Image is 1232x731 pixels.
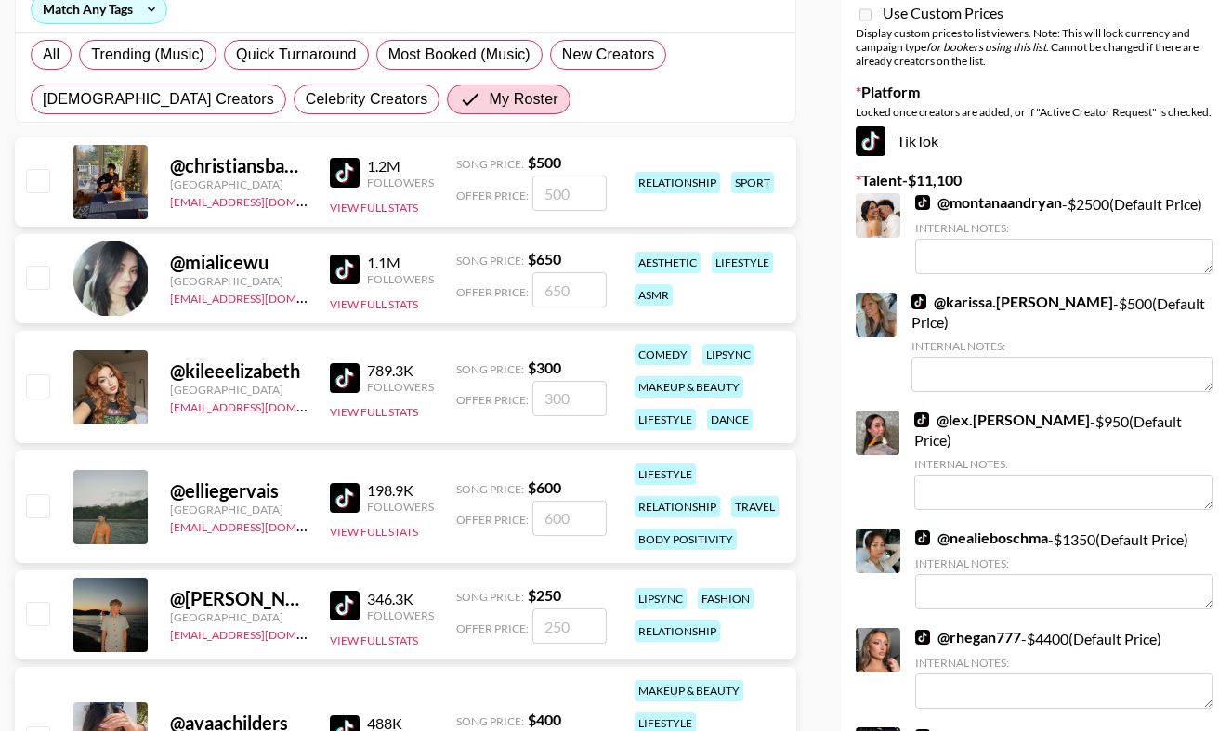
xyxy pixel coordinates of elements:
[367,608,434,622] div: Followers
[915,530,930,545] img: TikTok
[456,482,524,496] span: Song Price:
[915,193,1213,274] div: - $ 2500 (Default Price)
[43,44,59,66] span: All
[911,293,1113,311] a: @karissa.[PERSON_NAME]
[170,274,308,288] div: [GEOGRAPHIC_DATA]
[330,255,360,284] img: TikTok
[635,252,701,273] div: aesthetic
[170,359,308,383] div: @ kileeelizabeth
[635,620,720,642] div: relationship
[306,88,428,111] span: Celebrity Creators
[702,344,754,365] div: lipsync
[489,88,557,111] span: My Roster
[330,633,418,647] button: View Full Stats
[367,361,434,380] div: 789.3K
[367,590,434,608] div: 346.3K
[562,44,655,66] span: New Creators
[635,284,673,306] div: asmr
[883,4,1003,22] span: Use Custom Prices
[915,656,1213,670] div: Internal Notes:
[856,171,1217,189] label: Talent - $ 11,100
[532,272,607,307] input: 650
[712,252,773,273] div: lifestyle
[456,362,524,376] span: Song Price:
[635,529,737,550] div: body positivity
[456,621,529,635] span: Offer Price:
[367,157,434,176] div: 1.2M
[170,154,308,177] div: @ christiansbanned
[330,158,360,188] img: TikTok
[170,479,308,503] div: @ elliegervais
[170,587,308,610] div: @ [PERSON_NAME].taylor07
[915,193,1062,212] a: @montanaandryan
[915,556,1213,570] div: Internal Notes:
[731,496,779,517] div: travel
[367,254,434,272] div: 1.1M
[856,83,1217,101] label: Platform
[170,503,308,516] div: [GEOGRAPHIC_DATA]
[456,393,529,407] span: Offer Price:
[91,44,204,66] span: Trending (Music)
[367,481,434,500] div: 198.9K
[635,588,687,609] div: lipsync
[170,397,357,414] a: [EMAIL_ADDRESS][DOMAIN_NAME]
[456,590,524,604] span: Song Price:
[528,153,561,171] strong: $ 500
[911,294,926,309] img: TikTok
[388,44,531,66] span: Most Booked (Music)
[911,293,1213,392] div: - $ 500 (Default Price)
[856,105,1217,119] div: Locked once creators are added, or if "Active Creator Request" is checked.
[330,591,360,620] img: TikTok
[170,177,308,191] div: [GEOGRAPHIC_DATA]
[856,126,885,156] img: TikTok
[367,500,434,514] div: Followers
[170,288,357,306] a: [EMAIL_ADDRESS][DOMAIN_NAME]
[635,496,720,517] div: relationship
[635,172,720,193] div: relationship
[456,157,524,171] span: Song Price:
[532,501,607,536] input: 600
[170,610,308,624] div: [GEOGRAPHIC_DATA]
[915,195,930,210] img: TikTok
[532,381,607,416] input: 300
[528,250,561,268] strong: $ 650
[330,297,418,311] button: View Full Stats
[367,272,434,286] div: Followers
[856,26,1217,68] div: Display custom prices to list viewers. Note: This will lock currency and campaign type . Cannot b...
[911,339,1213,353] div: Internal Notes:
[528,586,561,604] strong: $ 250
[330,483,360,513] img: TikTok
[731,172,774,193] div: sport
[914,412,929,427] img: TikTok
[635,376,743,398] div: makeup & beauty
[926,40,1046,54] em: for bookers using this list
[456,189,529,202] span: Offer Price:
[635,463,696,485] div: lifestyle
[707,409,753,430] div: dance
[698,588,754,609] div: fashion
[236,44,357,66] span: Quick Turnaround
[635,344,691,365] div: comedy
[856,126,1217,156] div: TikTok
[914,457,1213,471] div: Internal Notes:
[367,176,434,189] div: Followers
[330,405,418,419] button: View Full Stats
[915,529,1048,547] a: @nealieboschma
[43,88,274,111] span: [DEMOGRAPHIC_DATA] Creators
[532,608,607,644] input: 250
[170,251,308,274] div: @ mialicewu
[915,221,1213,235] div: Internal Notes:
[915,628,1213,709] div: - $ 4400 (Default Price)
[170,624,357,642] a: [EMAIL_ADDRESS][DOMAIN_NAME]
[456,714,524,728] span: Song Price:
[330,363,360,393] img: TikTok
[456,285,529,299] span: Offer Price:
[532,176,607,211] input: 500
[914,411,1213,510] div: - $ 950 (Default Price)
[170,191,357,209] a: [EMAIL_ADDRESS][DOMAIN_NAME]
[635,680,743,701] div: makeup & beauty
[914,411,1090,429] a: @lex.[PERSON_NAME]
[456,254,524,268] span: Song Price:
[528,478,561,496] strong: $ 600
[528,711,561,728] strong: $ 400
